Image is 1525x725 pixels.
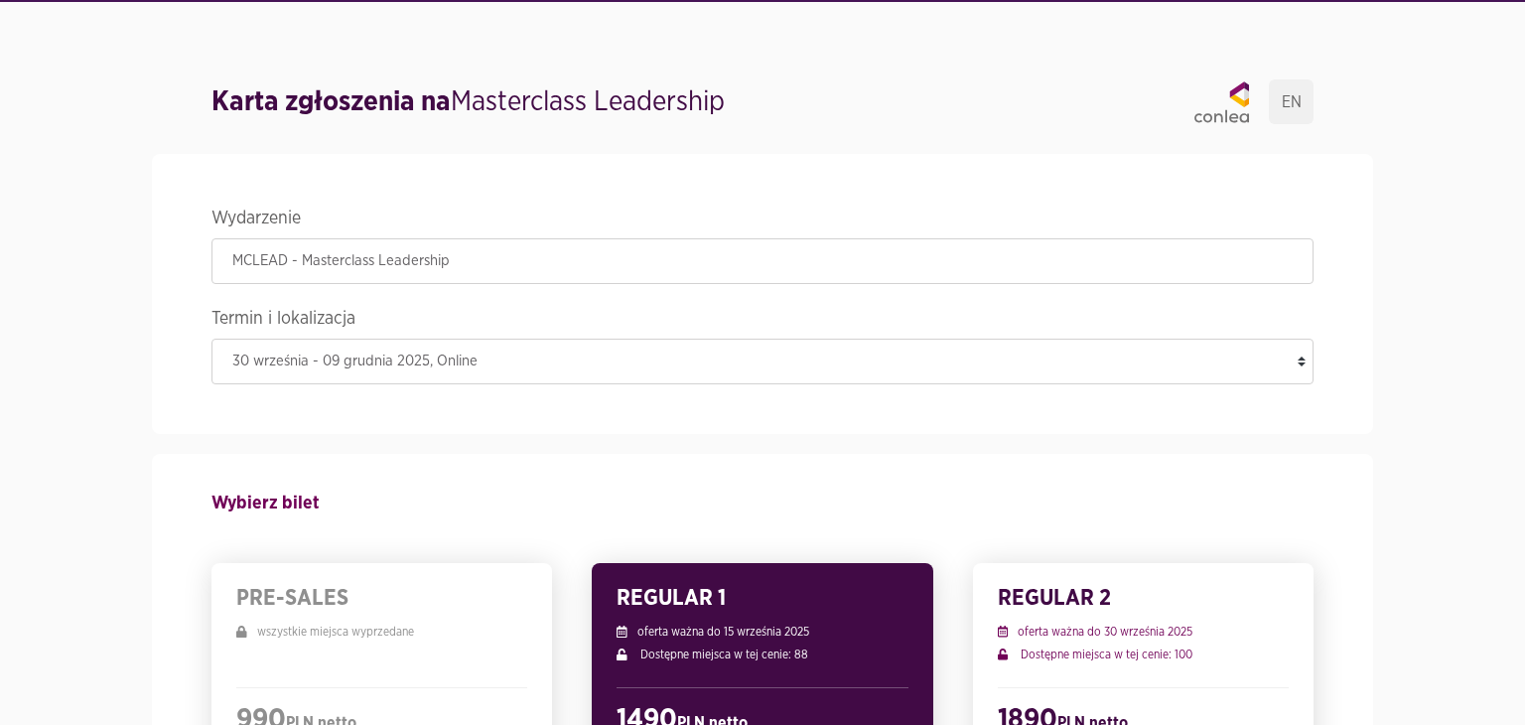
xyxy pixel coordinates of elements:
[236,583,527,613] h3: PRE-SALES
[211,304,1314,339] legend: Termin i lokalizacja
[211,82,725,122] h1: Masterclass Leadership
[617,583,907,613] h3: REGULAR 1
[211,204,1314,238] legend: Wydarzenie
[998,623,1289,641] p: oferta ważna do 30 września 2025
[236,623,527,641] p: wszystkie miejsca wyprzedane
[998,583,1289,613] h3: REGULAR 2
[998,646,1289,663] p: Dostępne miejsca w tej cenie: 100
[211,238,1314,284] input: MCLEAD - Masterclass Leadership
[617,646,907,663] p: Dostępne miejsca w tej cenie: 88
[617,623,907,641] p: oferta ważna do 15 września 2025
[211,88,451,116] strong: Karta zgłoszenia na
[1269,79,1314,124] a: EN
[211,484,1314,523] h4: Wybierz bilet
